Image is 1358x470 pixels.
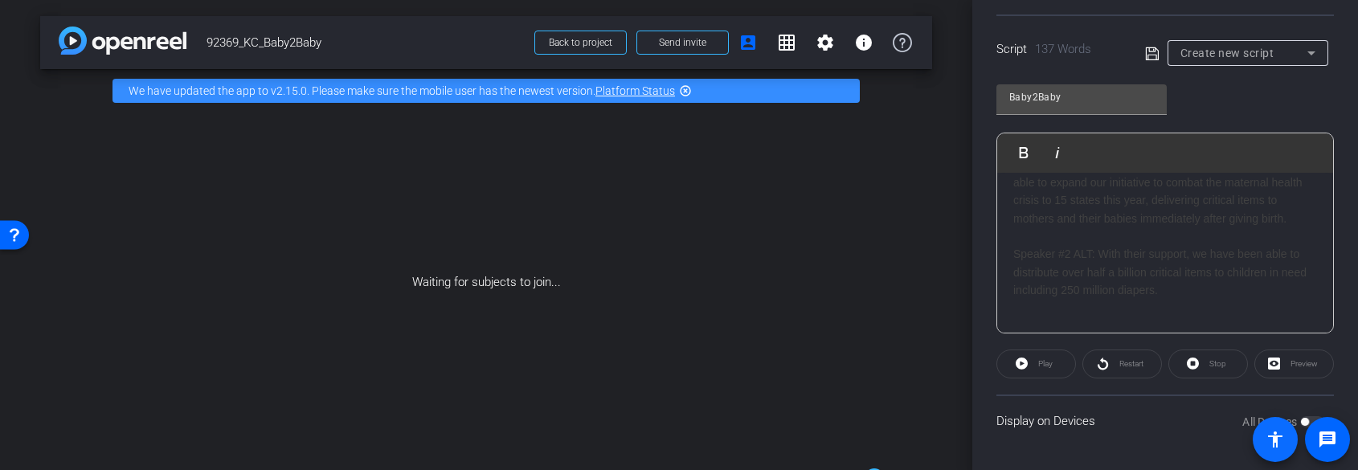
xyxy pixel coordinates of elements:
[112,79,860,103] div: We have updated the app to v2.15.0. Please make sure the mobile user has the newest version.
[777,33,796,52] mat-icon: grid_on
[996,394,1334,447] div: Display on Devices
[636,31,729,55] button: Send invite
[534,31,627,55] button: Back to project
[679,84,692,97] mat-icon: highlight_off
[595,84,675,97] a: Platform Status
[1008,137,1039,169] button: Bold (⌘B)
[207,27,525,59] span: 92369_KC_Baby2Baby
[549,37,612,48] span: Back to project
[659,36,706,49] span: Send invite
[816,33,835,52] mat-icon: settings
[59,27,186,55] img: app-logo
[1318,430,1337,449] mat-icon: message
[1035,42,1091,56] span: 137 Words
[996,40,1123,59] div: Script
[1009,88,1154,107] input: Title
[40,112,932,452] div: Waiting for subjects to join...
[854,33,873,52] mat-icon: info
[1266,430,1285,449] mat-icon: accessibility
[1180,47,1274,59] span: Create new script
[738,33,758,52] mat-icon: account_box
[1242,414,1300,430] label: All Devices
